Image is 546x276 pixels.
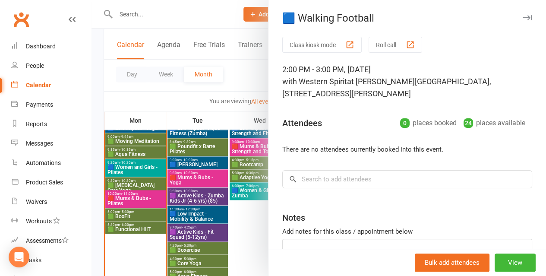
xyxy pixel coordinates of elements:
div: Open Intercom Messenger [9,247,29,267]
div: Tasks [26,257,41,263]
div: Waivers [26,198,47,205]
a: Automations [11,153,91,173]
div: places available [464,117,525,129]
div: People [26,62,44,69]
span: at [PERSON_NAME][GEOGRAPHIC_DATA], [STREET_ADDRESS][PERSON_NAME] [282,77,491,98]
div: 0 [400,118,410,128]
div: 2:00 PM - 3:00 PM, [DATE] [282,63,532,100]
button: View [495,254,536,272]
input: Search to add attendees [282,170,532,188]
div: 🟦 Walking Football [268,12,546,24]
div: Attendees [282,117,322,129]
div: Messages [26,140,53,147]
li: There are no attendees currently booked into this event. [282,144,532,155]
a: Calendar [11,76,91,95]
div: 24 [464,118,473,128]
button: Bulk add attendees [415,254,489,272]
a: Dashboard [11,37,91,56]
div: Workouts [26,218,52,225]
a: Workouts [11,212,91,231]
div: Calendar [26,82,51,89]
div: Dashboard [26,43,56,50]
div: Add notes for this class / appointment below [282,226,532,237]
a: Clubworx [10,9,32,30]
a: Waivers [11,192,91,212]
div: places booked [400,117,457,129]
a: Tasks [11,251,91,270]
span: with Western Spirit [282,77,347,86]
div: Reports [26,121,47,127]
a: Reports [11,114,91,134]
a: Payments [11,95,91,114]
div: Payments [26,101,53,108]
button: Class kiosk mode [282,37,362,53]
a: People [11,56,91,76]
div: Automations [26,159,61,166]
a: Product Sales [11,173,91,192]
div: Assessments [26,237,69,244]
a: Assessments [11,231,91,251]
a: Messages [11,134,91,153]
div: Notes [282,212,305,224]
div: Product Sales [26,179,63,186]
button: Roll call [369,37,422,53]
